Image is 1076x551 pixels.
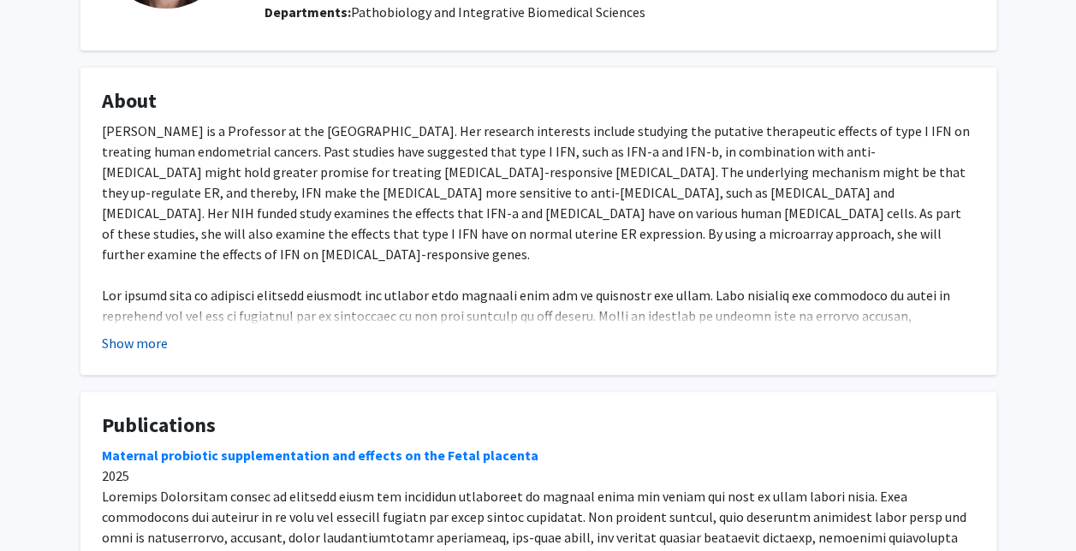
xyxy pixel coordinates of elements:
a: Maternal probiotic supplementation and effects on the Fetal placenta [102,447,538,464]
b: Departments: [265,3,351,21]
span: Pathobiology and Integrative Biomedical Sciences [351,3,645,21]
iframe: Chat [13,474,73,538]
button: Show more [102,333,168,353]
h4: Publications [102,413,975,438]
h4: About [102,89,975,114]
div: [PERSON_NAME] is a Professor at the [GEOGRAPHIC_DATA]. Her research interests include studying th... [102,121,975,511]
